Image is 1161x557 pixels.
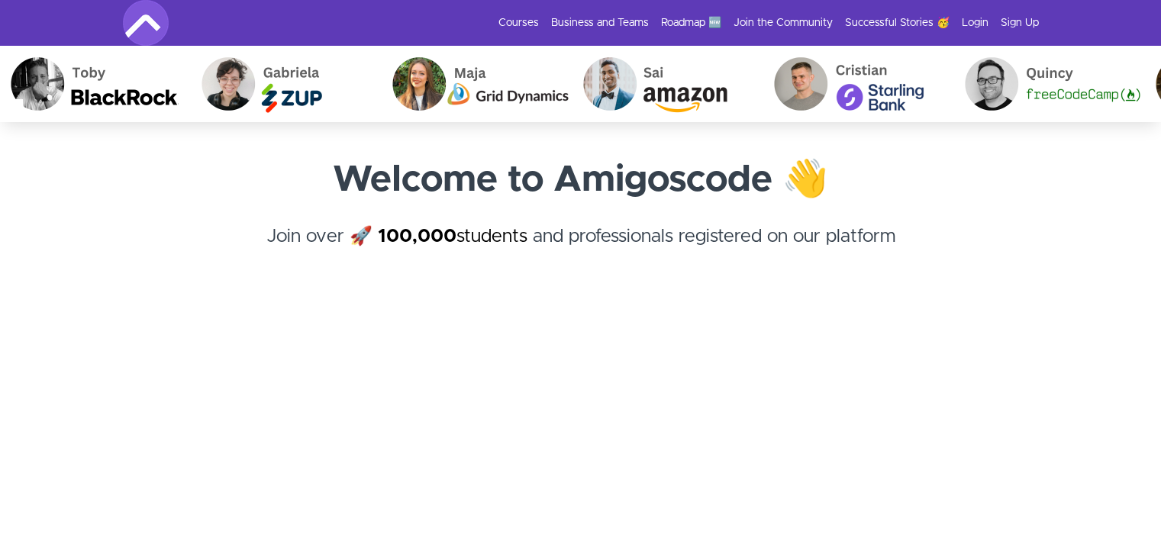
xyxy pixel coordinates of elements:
[123,223,1039,278] h4: Join over 🚀 and professionals registered on our platform
[953,46,1144,122] img: Quincy
[498,15,539,31] a: Courses
[378,227,527,246] a: 100,000students
[1001,15,1039,31] a: Sign Up
[333,162,828,198] strong: Welcome to Amigoscode 👋
[551,15,649,31] a: Business and Teams
[845,15,950,31] a: Successful Stories 🥳
[661,15,721,31] a: Roadmap 🆕
[378,227,456,246] strong: 100,000
[381,46,572,122] img: Maja
[763,46,953,122] img: Cristian
[572,46,763,122] img: Sai
[190,46,381,122] img: Gabriela
[734,15,833,31] a: Join the Community
[962,15,988,31] a: Login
